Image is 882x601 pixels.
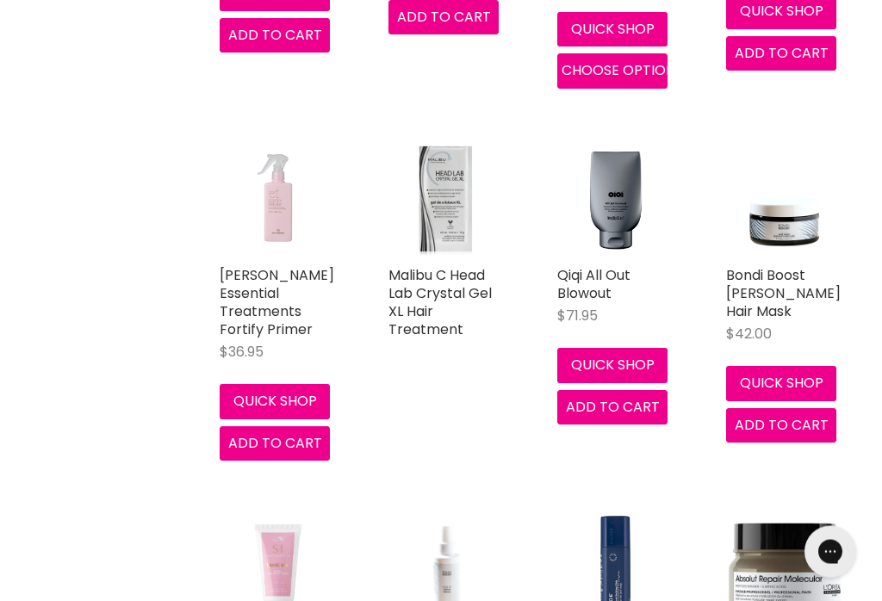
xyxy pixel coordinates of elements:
a: [PERSON_NAME] Essential Treatments Fortify Primer [220,266,334,340]
button: Quick shop [220,385,330,419]
span: Add to cart [566,398,660,418]
button: Add to cart [220,19,330,53]
span: $71.95 [557,307,598,326]
button: Quick shop [557,349,668,383]
span: Choose options [562,61,683,81]
a: De Lorenzo Essential Treatments Fortify Primer [220,141,337,258]
a: Qiqi All Out Blowout [557,266,630,304]
button: Quick shop [726,367,836,401]
button: Add to cart [726,409,836,443]
button: Choose options [557,54,668,89]
a: Qiqi All Out Blowout [557,141,674,258]
iframe: Gorgias live chat messenger [796,520,865,584]
button: Quick shop [557,13,668,47]
span: Add to cart [735,416,829,436]
span: Add to cart [735,44,829,64]
a: Malibu C Head Lab Crystal Gel XL Hair Treatment [388,141,506,258]
span: $36.95 [220,343,264,362]
button: Add to cart [220,427,330,462]
span: $42.00 [726,325,772,344]
button: Add to cart [557,391,668,425]
a: Bondi Boost [PERSON_NAME] Hair Mask [726,266,841,322]
button: Add to cart [726,37,836,71]
span: Add to cart [397,8,491,28]
a: Bondi Boost HG Miracle Hair Mask [726,141,843,258]
a: Malibu C Head Lab Crystal Gel XL Hair Treatment [388,266,492,340]
button: Add to cart [388,1,499,35]
span: Add to cart [228,26,322,46]
span: Add to cart [228,434,322,454]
